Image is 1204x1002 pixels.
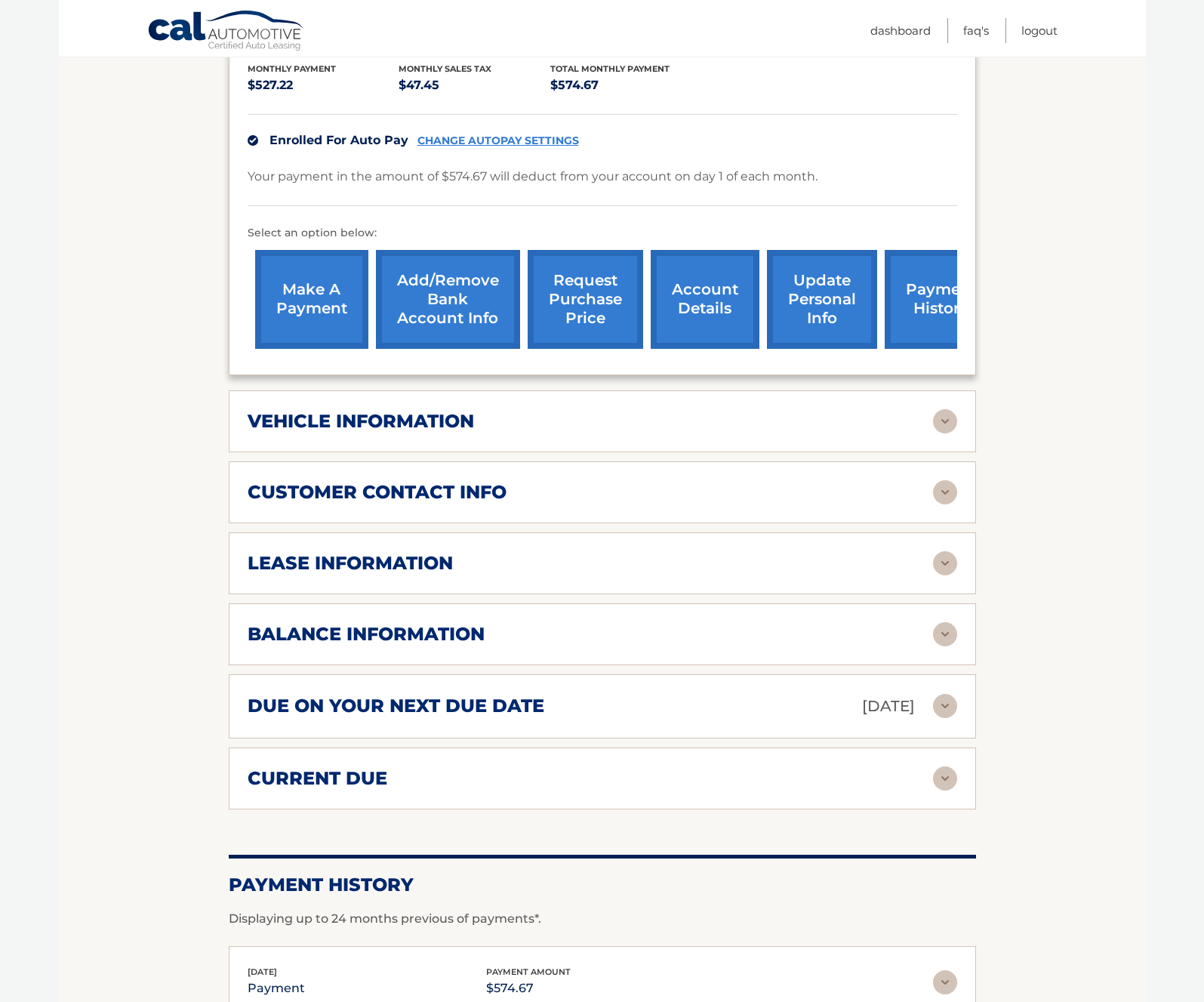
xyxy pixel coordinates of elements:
[933,766,957,791] img: accordion-rest.svg
[486,978,571,999] p: $574.67
[550,63,670,74] span: Total Monthly Payment
[248,552,453,575] h2: lease information
[248,63,336,74] span: Monthly Payment
[486,967,571,977] span: payment amount
[933,694,957,718] img: accordion-rest.svg
[248,166,818,187] p: Your payment in the amount of $574.67 will deduct from your account on day 1 of each month.
[248,623,485,646] h2: balance information
[229,910,976,928] p: Displaying up to 24 months previous of payments*.
[255,250,368,349] a: make a payment
[933,480,957,504] img: accordion-rest.svg
[399,75,550,96] p: $47.45
[933,970,957,994] img: accordion-rest.svg
[870,18,931,43] a: Dashboard
[963,18,989,43] a: FAQ's
[269,133,408,147] span: Enrolled For Auto Pay
[147,10,306,54] a: Cal Automotive
[248,224,957,242] p: Select an option below:
[1021,18,1058,43] a: Logout
[885,250,998,349] a: payment history
[248,978,305,999] p: payment
[651,250,759,349] a: account details
[248,695,544,717] h2: due on your next due date
[862,693,915,720] p: [DATE]
[248,75,399,96] p: $527.22
[248,967,277,977] span: [DATE]
[528,250,643,349] a: request purchase price
[550,75,702,96] p: $574.67
[399,63,491,74] span: Monthly sales Tax
[229,874,976,896] h2: Payment History
[376,250,520,349] a: Add/Remove bank account info
[248,135,258,146] img: check.svg
[248,767,387,790] h2: current due
[933,622,957,646] img: accordion-rest.svg
[767,250,877,349] a: update personal info
[248,410,474,433] h2: vehicle information
[933,551,957,575] img: accordion-rest.svg
[248,481,507,504] h2: customer contact info
[933,409,957,433] img: accordion-rest.svg
[417,134,579,147] a: CHANGE AUTOPAY SETTINGS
